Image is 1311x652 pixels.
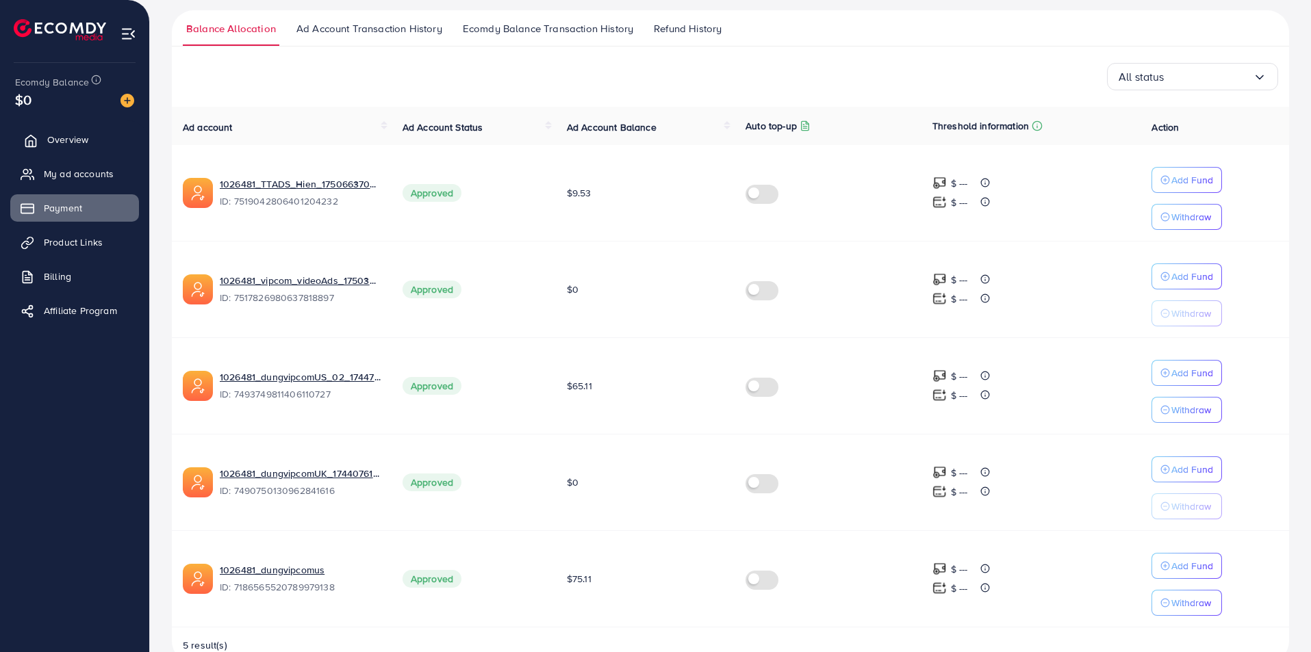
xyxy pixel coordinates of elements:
p: Withdraw [1171,595,1211,611]
img: top-up amount [932,581,947,595]
span: Billing [44,270,71,283]
p: Add Fund [1171,365,1213,381]
span: Approved [403,184,461,202]
img: ic-ads-acc.e4c84228.svg [183,564,213,594]
span: ID: 7517826980637818897 [220,291,381,304]
a: 1026481_dungvipcomUS_02_1744774713900 [220,370,381,384]
div: Search for option [1107,63,1278,90]
p: $ --- [951,291,968,307]
img: top-up amount [932,369,947,383]
p: Threshold information [932,118,1029,134]
span: 5 result(s) [183,638,227,652]
button: Withdraw [1151,300,1222,326]
p: $ --- [951,272,968,288]
div: <span class='underline'>1026481_dungvipcomUS_02_1744774713900</span></br>7493749811406110727 [220,370,381,402]
span: $9.53 [567,186,591,200]
p: Add Fund [1171,268,1213,285]
span: Refund History [654,21,722,36]
p: Withdraw [1171,498,1211,514]
span: Approved [403,377,461,395]
span: Affiliate Program [44,304,117,317]
a: Billing [10,263,139,290]
a: Payment [10,194,139,222]
p: $ --- [951,580,968,597]
p: $ --- [951,175,968,192]
img: top-up amount [932,388,947,402]
img: top-up amount [932,176,947,190]
p: $ --- [951,387,968,404]
button: Withdraw [1151,204,1222,230]
p: Add Fund [1171,172,1213,188]
button: Withdraw [1151,590,1222,616]
img: ic-ads-acc.e4c84228.svg [183,467,213,497]
span: Action [1151,120,1179,134]
span: Ecomdy Balance Transaction History [463,21,633,36]
button: Add Fund [1151,456,1222,482]
p: Auto top-up [746,118,797,134]
button: Withdraw [1151,397,1222,423]
span: Product Links [44,235,103,249]
button: Withdraw [1151,493,1222,519]
a: Affiliate Program [10,297,139,324]
span: $0 [567,283,578,296]
p: Add Fund [1171,461,1213,478]
img: image [120,94,134,107]
img: top-up amount [932,562,947,576]
span: ID: 7490750130962841616 [220,484,381,497]
img: top-up amount [932,195,947,209]
span: Approved [403,281,461,298]
img: menu [120,26,136,42]
p: $ --- [951,465,968,481]
a: Overview [10,126,139,153]
span: My ad accounts [44,167,114,181]
p: $ --- [951,484,968,500]
span: Ad Account Transaction History [296,21,442,36]
p: $ --- [951,561,968,577]
p: $ --- [951,194,968,211]
p: Withdraw [1171,402,1211,418]
a: Product Links [10,229,139,256]
span: Ad Account Balance [567,120,657,134]
button: Add Fund [1151,167,1222,193]
img: ic-ads-acc.e4c84228.svg [183,274,213,304]
span: $65.11 [567,379,592,393]
span: ID: 7519042806401204232 [220,194,381,208]
span: Balance Allocation [186,21,276,36]
img: ic-ads-acc.e4c84228.svg [183,371,213,401]
span: ID: 7186565520789979138 [220,580,381,594]
span: $0 [567,475,578,489]
a: My ad accounts [10,160,139,187]
button: Add Fund [1151,360,1222,386]
a: 1026481_vipcom_videoAds_1750380509111 [220,274,381,287]
p: $ --- [951,368,968,384]
img: top-up amount [932,465,947,480]
img: top-up amount [932,272,947,287]
span: $75.11 [567,572,591,586]
span: Ad Account Status [403,120,483,134]
iframe: Chat [1253,590,1301,642]
p: Withdraw [1171,305,1211,322]
img: ic-ads-acc.e4c84228.svg [183,178,213,208]
img: top-up amount [932,484,947,499]
span: Payment [44,201,82,215]
div: <span class='underline'>1026481_dungvipcomus</span></br>7186565520789979138 [220,563,381,595]
img: logo [14,19,106,40]
input: Search for option [1164,66,1253,88]
a: 1026481_TTADS_Hien_1750663705167 [220,177,381,191]
div: <span class='underline'>1026481_vipcom_videoAds_1750380509111</span></br>7517826980637818897 [220,274,381,305]
a: 1026481_dungvipcomUK_1744076183761 [220,467,381,480]
a: 1026481_dungvipcomus [220,563,381,577]
img: top-up amount [932,291,947,306]
div: <span class='underline'>1026481_dungvipcomUK_1744076183761</span></br>7490750130962841616 [220,467,381,498]
span: $0 [15,90,31,109]
span: Approved [403,473,461,491]
p: Withdraw [1171,209,1211,225]
button: Add Fund [1151,263,1222,289]
span: Ecomdy Balance [15,75,89,89]
span: ID: 7493749811406110727 [220,387,381,401]
span: Overview [47,133,88,146]
button: Add Fund [1151,553,1222,579]
p: Add Fund [1171,558,1213,574]
span: Approved [403,570,461,588]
